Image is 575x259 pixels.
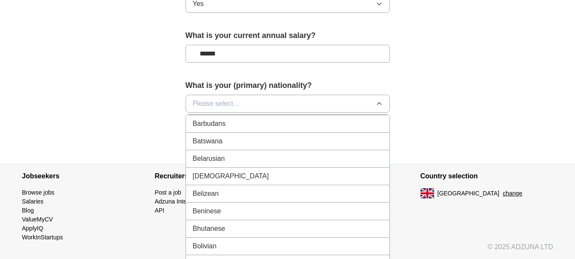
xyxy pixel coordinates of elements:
button: change [503,189,522,198]
a: Blog [22,207,34,214]
span: Batswana [193,136,223,146]
label: What is your current annual salary? [186,30,390,41]
a: API [155,207,165,214]
label: What is your (primary) nationality? [186,80,390,91]
span: [GEOGRAPHIC_DATA] [438,189,500,198]
a: ApplyIQ [22,225,43,232]
img: UK flag [421,188,434,198]
a: WorkInStartups [22,234,63,241]
span: Belizean [193,189,219,199]
span: Barbudans [193,119,226,129]
h4: Country selection [421,164,553,188]
div: © 2025 ADZUNA LTD [15,242,560,259]
a: Salaries [22,198,44,205]
span: Beninese [193,206,221,216]
span: Belarusian [193,154,225,164]
a: ValueMyCV [22,216,53,223]
button: Please select... [186,95,390,113]
a: Post a job [155,189,181,196]
span: Please select... [193,99,239,109]
a: Adzuna Intelligence [155,198,207,205]
span: Bhutanese [193,224,226,234]
span: Bolivian [193,241,217,251]
span: [DEMOGRAPHIC_DATA] [193,171,269,181]
a: Browse jobs [22,189,54,196]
